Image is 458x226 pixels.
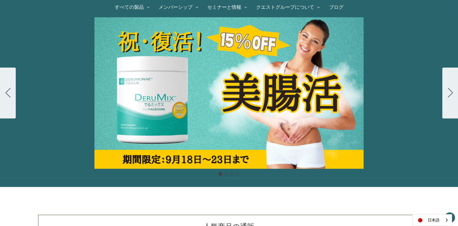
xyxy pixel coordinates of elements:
button: Go to slide 2 [442,68,458,118]
aside: Language selected: 日本語 [412,214,452,226]
div: Language [412,214,452,226]
button: Go to slide 4 [236,172,239,176]
button: Go to slide 1 [219,172,222,176]
button: Go to slide 2 [224,172,228,176]
a: 日本語 [413,214,452,226]
button: Go to slide 3 [230,172,234,176]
